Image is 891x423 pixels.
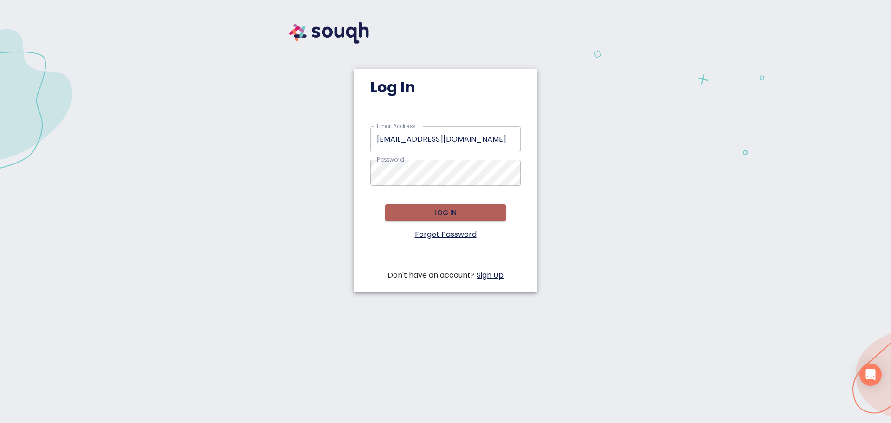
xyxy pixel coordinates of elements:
img: souqh logo [278,11,380,54]
a: Forgot Password [415,229,477,240]
div: Open Intercom Messenger [859,364,882,386]
a: Sign Up [477,270,504,280]
h4: Log In [370,78,521,97]
p: Don't have an account? [370,270,521,281]
button: Log in [385,204,506,221]
span: Log in [393,207,498,219]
